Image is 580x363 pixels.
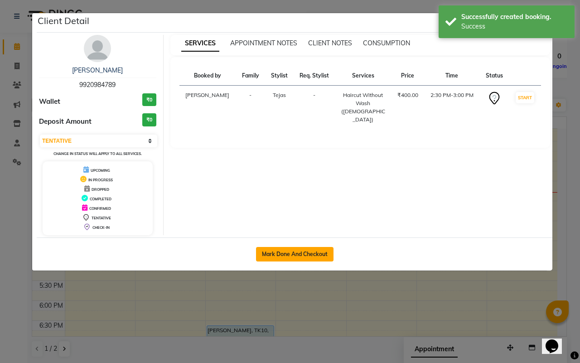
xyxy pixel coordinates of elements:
span: CHECK-IN [92,225,110,230]
span: SERVICES [181,35,219,52]
span: DROPPED [92,187,109,192]
small: Change in status will apply to all services. [53,151,142,156]
div: Success [461,22,568,31]
span: Deposit Amount [39,116,92,127]
iframe: chat widget [542,327,571,354]
th: Req. Stylist [294,66,335,86]
span: COMPLETED [90,197,111,201]
h3: ₹0 [142,93,156,106]
button: Mark Done And Checkout [256,247,333,261]
td: - [294,86,335,130]
span: Wallet [39,97,60,107]
button: START [516,92,534,103]
span: Tejas [273,92,286,98]
span: 9920984789 [79,81,116,89]
td: [PERSON_NAME] [179,86,236,130]
th: Status [480,66,509,86]
h5: Client Detail [38,14,89,28]
img: avatar [84,35,111,62]
th: Booked by [179,66,236,86]
span: CONSUMPTION [363,39,410,47]
th: Price [391,66,424,86]
span: UPCOMING [91,168,110,173]
span: APPOINTMENT NOTES [230,39,297,47]
h3: ₹0 [142,113,156,126]
span: TENTATIVE [92,216,111,220]
td: - [236,86,265,130]
div: Successfully created booking. [461,12,568,22]
th: Stylist [265,66,294,86]
span: CLIENT NOTES [308,39,352,47]
th: Services [335,66,391,86]
div: ₹400.00 [396,91,418,99]
span: CONFIRMED [89,206,111,211]
span: IN PROGRESS [88,178,113,182]
td: 2:30 PM-3:00 PM [424,86,480,130]
a: [PERSON_NAME] [72,66,123,74]
th: Family [236,66,265,86]
div: Haircut Without Wash ([DEMOGRAPHIC_DATA]) [340,91,386,124]
th: Time [424,66,480,86]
